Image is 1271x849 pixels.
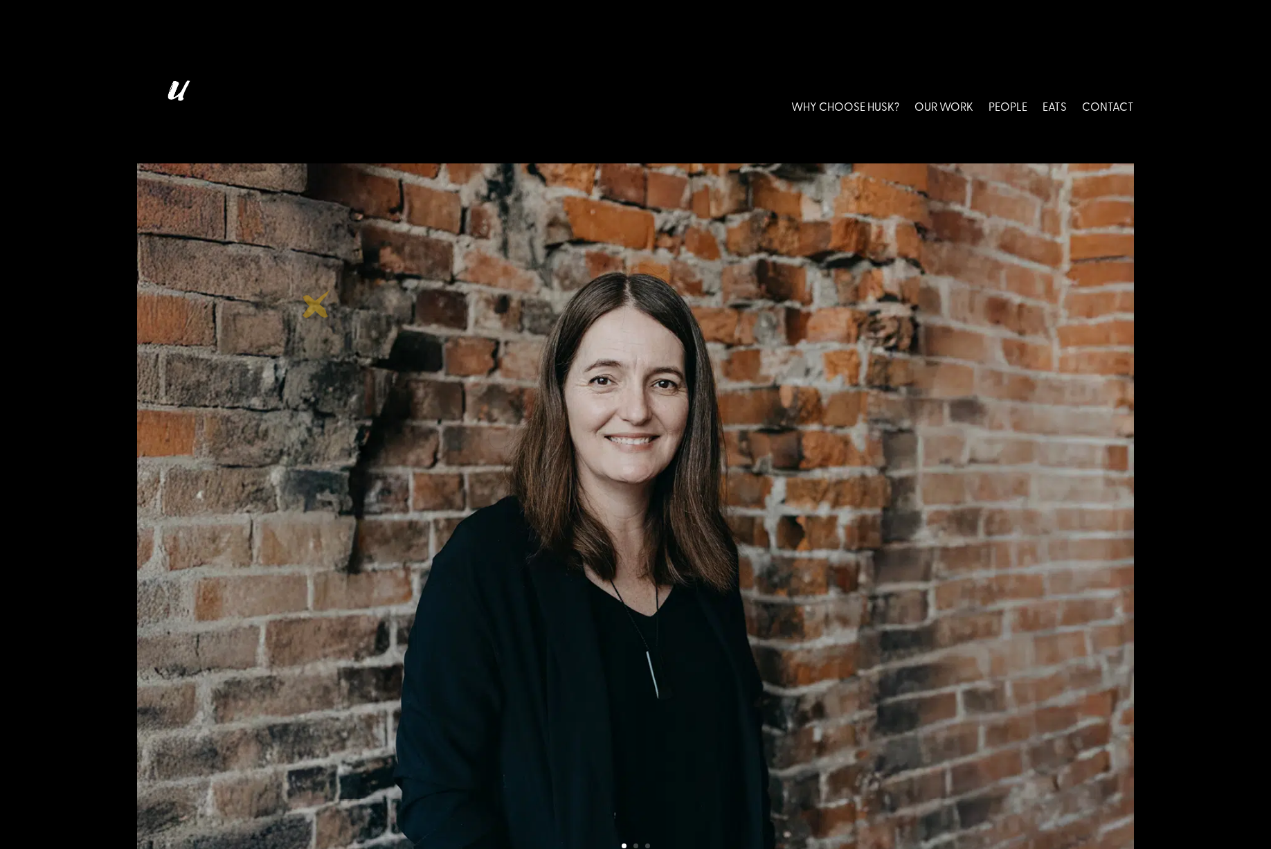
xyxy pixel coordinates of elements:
[791,75,899,136] a: WHY CHOOSE HUSK?
[1043,75,1067,136] a: EATS
[1082,75,1134,136] a: CONTACT
[914,75,973,136] a: OUR WORK
[989,75,1027,136] a: PEOPLE
[633,843,638,848] a: 2
[645,843,650,848] a: 3
[622,843,627,848] a: 1
[137,75,213,136] img: Husk logo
